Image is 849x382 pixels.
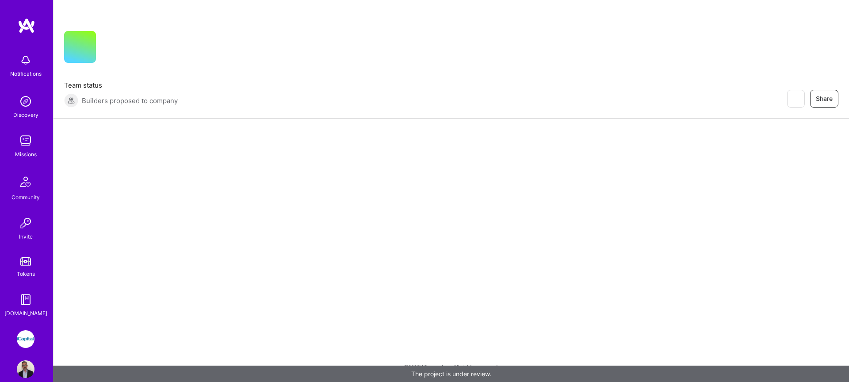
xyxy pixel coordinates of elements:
a: User Avatar [15,360,37,378]
div: Invite [19,232,33,241]
span: Share [816,94,833,103]
img: iCapital: Building an Alternative Investment Marketplace [17,330,34,348]
img: Builders proposed to company [64,93,78,108]
div: Community [11,193,40,202]
div: Discovery [13,110,38,120]
img: bell [17,51,34,69]
img: logo [18,18,35,34]
div: Tokens [17,269,35,278]
img: teamwork [17,132,34,150]
div: [DOMAIN_NAME] [4,309,47,318]
img: Community [15,171,36,193]
button: Share [810,90,838,108]
img: discovery [17,93,34,110]
div: Notifications [10,69,42,78]
img: Invite [17,214,34,232]
span: Team status [64,81,178,90]
i: icon EyeClosed [792,95,799,102]
div: The project is under review. [53,366,849,382]
img: guide book [17,291,34,309]
a: iCapital: Building an Alternative Investment Marketplace [15,330,37,348]
i: icon CompanyGray [107,45,114,52]
div: Missions [15,150,37,159]
img: User Avatar [17,360,34,378]
span: Builders proposed to company [82,96,178,105]
img: tokens [20,257,31,266]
